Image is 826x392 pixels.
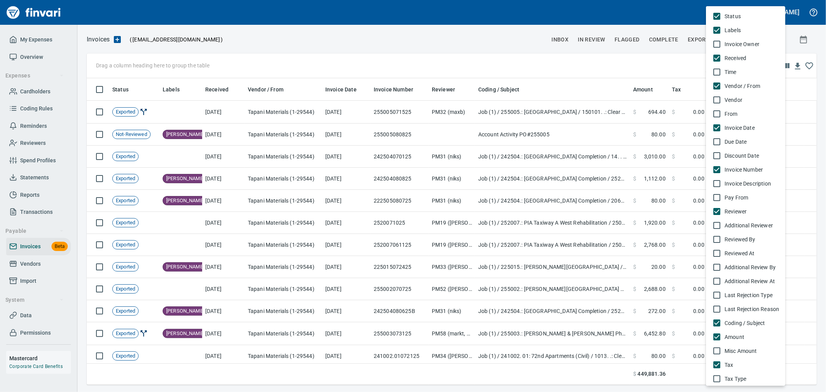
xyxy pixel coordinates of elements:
span: Pay From [725,194,779,201]
li: Due Date [706,135,785,149]
li: Invoice Number [706,163,785,177]
span: Tax Type [725,375,779,383]
li: Misc Amount [706,344,785,358]
li: Reviewed At [706,246,785,260]
span: Additional Review At [725,277,779,285]
li: Vendor / From [706,79,785,93]
li: Received [706,51,785,65]
li: Pay From [706,191,785,205]
span: Vendor / From [725,82,779,90]
li: Discount Date [706,149,785,163]
span: Amount [725,333,779,341]
span: Invoice Owner [725,40,779,48]
span: Reviewed By [725,236,779,243]
li: Coding / Subject [706,316,785,330]
li: Invoice Description [706,177,785,191]
li: Labels [706,23,785,37]
li: Last Rejection Reason [706,302,785,316]
span: Misc Amount [725,347,779,355]
li: Reviewed By [706,232,785,246]
span: Reviewer [725,208,779,215]
li: Tax [706,358,785,372]
li: Tax Type [706,372,785,386]
span: Last Rejection Type [725,291,779,299]
span: Invoice Description [725,180,779,187]
span: Labels [725,26,779,34]
span: From [725,110,779,118]
span: Tax [725,361,779,369]
li: Additional Review By [706,260,785,274]
span: Invoice Number [725,166,779,174]
span: Coding / Subject [725,319,779,327]
span: Time [725,68,779,76]
li: Time [706,65,785,79]
span: Discount Date [725,152,779,160]
li: Status [706,9,785,23]
li: Additional Reviewer [706,218,785,232]
span: Status [725,12,779,20]
li: Amount [706,330,785,344]
li: Vendor [706,93,785,107]
span: Due Date [725,138,779,146]
span: Additional Review By [725,263,779,271]
li: Invoice Owner [706,37,785,51]
li: Additional Review At [706,274,785,288]
span: Additional Reviewer [725,222,779,229]
li: From [706,107,785,121]
span: Vendor [725,96,779,104]
li: Invoice Date [706,121,785,135]
span: Last Rejection Reason [725,305,779,313]
span: Reviewed At [725,249,779,257]
span: Invoice Date [725,124,779,132]
li: Reviewer [706,205,785,218]
span: Received [725,54,779,62]
li: Last Rejection Type [706,288,785,302]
